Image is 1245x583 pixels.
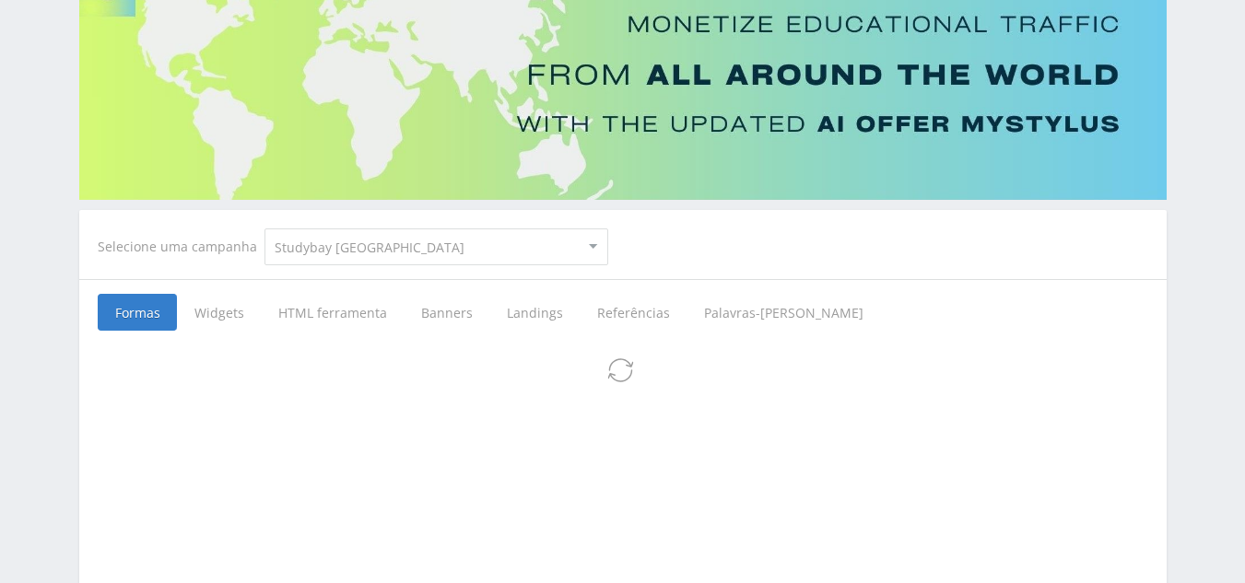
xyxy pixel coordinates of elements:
[98,239,264,254] div: Selecione uma campanha
[98,294,177,331] span: Formas
[261,294,404,331] span: HTML ferramenta
[687,294,881,331] span: Palavras-[PERSON_NAME]
[404,294,489,331] span: Banners
[489,294,580,331] span: Landings
[580,294,687,331] span: Referências
[177,294,261,331] span: Widgets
